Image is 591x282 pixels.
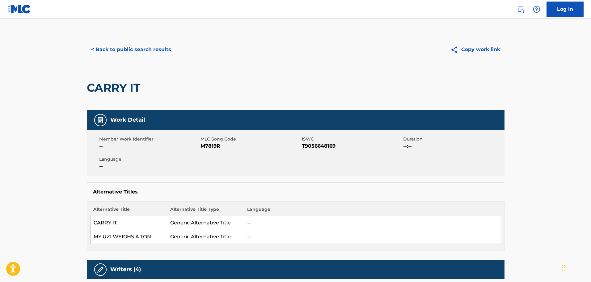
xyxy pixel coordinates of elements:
[450,46,461,54] img: Copy work link
[302,142,402,150] span: T9056648169
[547,2,584,17] a: Log In
[90,206,167,216] th: Alternative Title
[517,6,524,13] img: search
[244,206,501,216] th: Language
[97,266,104,273] img: Writers
[167,206,244,216] th: Alternative Title Type
[244,216,501,230] td: --
[302,136,402,142] span: ISWC
[93,189,498,195] h5: Alternative Titles
[560,252,591,282] iframe: Chat Widget
[110,266,141,273] h5: Writers (4)
[514,3,527,15] a: Public Search
[201,142,300,150] span: M7819R
[90,216,167,230] td: CARRY IT
[90,230,167,244] td: MY UZI WEIGHS A TON
[7,5,31,14] img: MLC Logo
[87,42,175,57] button: < Back to public search results
[244,230,501,244] td: --
[99,156,199,163] span: Language
[167,230,244,244] td: Generic Alternative Title
[167,216,244,230] td: Generic Alternative Title
[446,42,504,57] button: Copy work link
[533,6,540,13] img: help
[562,258,566,277] div: Drag
[97,116,104,124] img: Work Detail
[403,142,503,150] span: --:--
[99,142,199,150] span: --
[99,163,199,170] span: --
[110,116,145,124] h5: Work Detail
[530,3,543,15] div: Help
[201,136,300,142] span: MLC Song Code
[403,136,503,142] span: Duration
[87,81,143,95] h2: CARRY IT
[99,136,199,142] span: Member Work Identifier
